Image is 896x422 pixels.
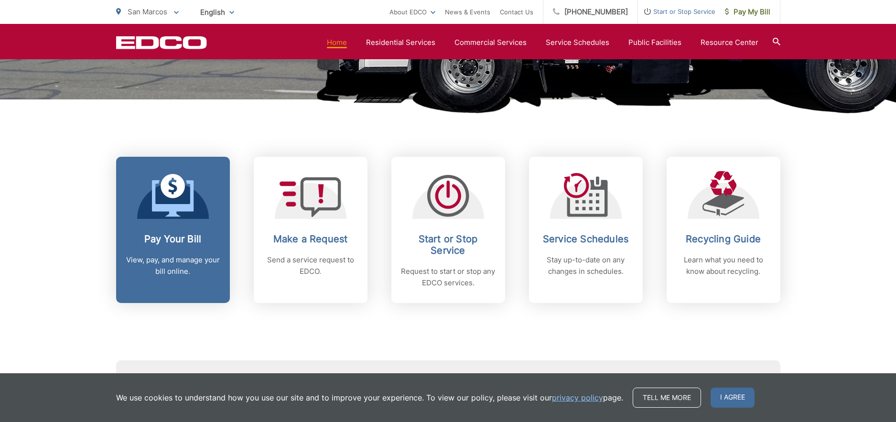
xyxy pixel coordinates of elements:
[389,6,435,18] a: About EDCO
[254,157,367,303] a: Make a Request Send a service request to EDCO.
[263,254,358,277] p: Send a service request to EDCO.
[401,233,496,256] h2: Start or Stop Service
[552,392,603,403] a: privacy policy
[711,388,755,408] span: I agree
[701,37,758,48] a: Resource Center
[454,37,527,48] a: Commercial Services
[529,157,643,303] a: Service Schedules Stay up-to-date on any changes in schedules.
[193,4,241,21] span: English
[128,7,167,16] span: San Marcos
[116,392,623,403] p: We use cookies to understand how you use our site and to improve your experience. To view our pol...
[445,6,490,18] a: News & Events
[676,233,771,245] h2: Recycling Guide
[546,37,609,48] a: Service Schedules
[263,233,358,245] h2: Make a Request
[366,37,435,48] a: Residential Services
[676,254,771,277] p: Learn what you need to know about recycling.
[126,254,220,277] p: View, pay, and manage your bill online.
[667,157,780,303] a: Recycling Guide Learn what you need to know about recycling.
[628,37,681,48] a: Public Facilities
[126,233,220,245] h2: Pay Your Bill
[116,36,207,49] a: EDCD logo. Return to the homepage.
[725,6,770,18] span: Pay My Bill
[327,37,347,48] a: Home
[500,6,533,18] a: Contact Us
[539,233,633,245] h2: Service Schedules
[633,388,701,408] a: Tell me more
[539,254,633,277] p: Stay up-to-date on any changes in schedules.
[401,266,496,289] p: Request to start or stop any EDCO services.
[116,157,230,303] a: Pay Your Bill View, pay, and manage your bill online.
